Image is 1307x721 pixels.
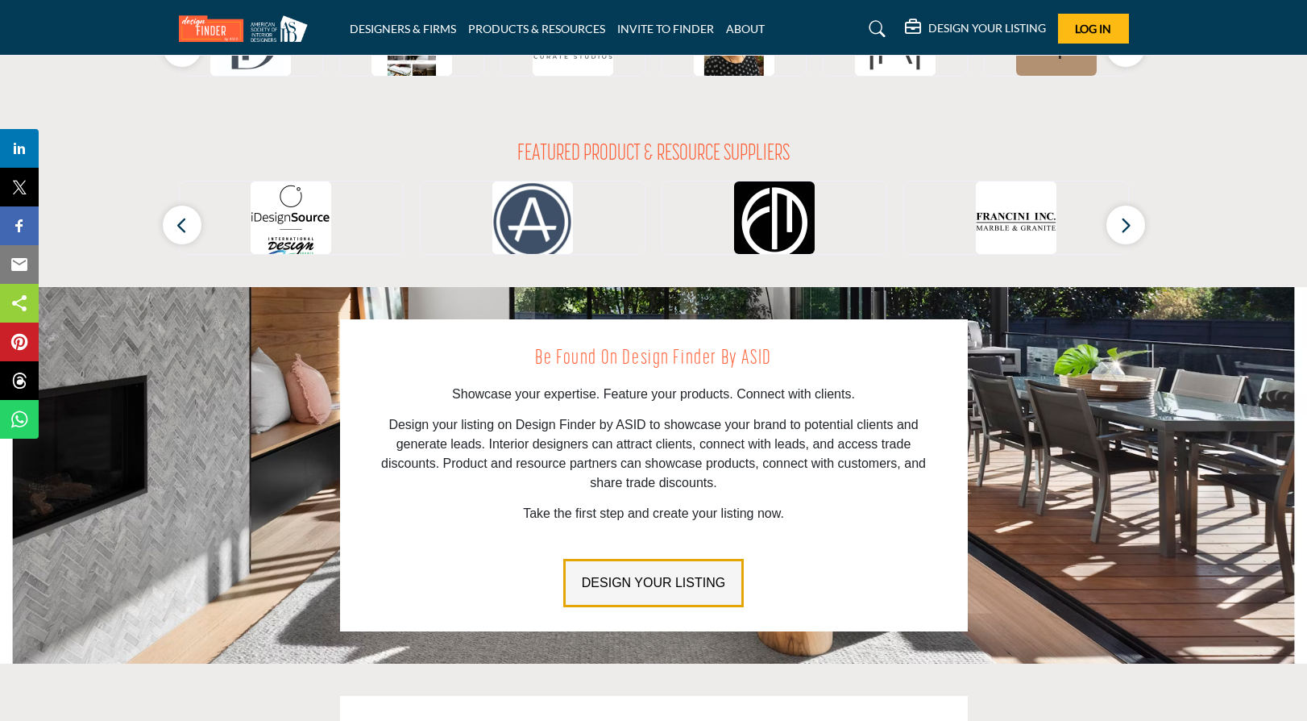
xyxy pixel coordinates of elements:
[350,22,456,35] a: DESIGNERS & FIRMS
[179,15,316,42] img: Site Logo
[928,21,1046,35] h5: DESIGN YOUR LISTING
[853,16,896,42] a: Search
[251,181,331,262] img: iDesignSource.com by International Design Source
[726,22,765,35] a: ABOUT
[376,504,931,523] p: Take the first step and create your listing now.
[734,181,815,262] img: Fordham Marble Company
[492,181,573,262] img: AROS
[1058,14,1129,44] button: Log In
[563,559,744,607] button: DESIGN YOUR LISTING
[617,22,714,35] a: INVITE TO FINDER
[976,181,1056,262] img: Francini Incorporated
[376,344,931,374] h2: Be Found on Design Finder by ASID
[582,576,725,590] span: DESIGN YOUR LISTING
[376,415,931,493] p: Design your listing on Design Finder by ASID to showcase your brand to potential clients and gene...
[517,141,790,169] h2: FEATURED PRODUCT & RESOURCE SUPPLIERS
[468,22,605,35] a: PRODUCTS & RESOURCES
[905,19,1046,39] div: DESIGN YOUR LISTING
[1075,22,1111,35] span: Log In
[376,385,931,404] p: Showcase your expertise. Feature your products. Connect with clients.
